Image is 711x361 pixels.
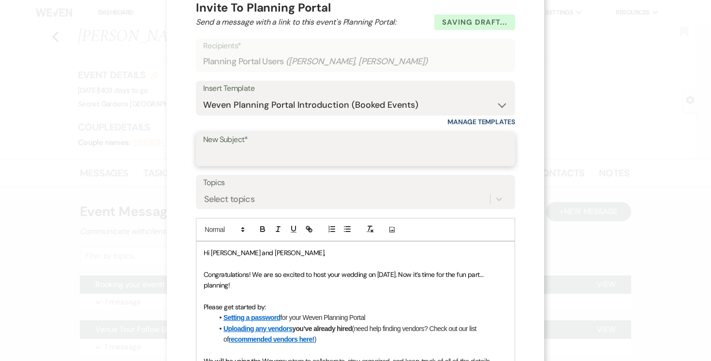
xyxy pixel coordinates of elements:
[228,335,314,343] a: recommended vendors here!
[203,176,508,190] label: Topics
[281,314,366,321] span: for your Weven Planning Portal
[203,133,508,147] label: New Subject*
[203,52,508,71] div: Planning Portal Users
[203,40,508,52] p: Recipients*
[196,16,515,28] h2: Send a message with a link to this event's Planning Portal:
[286,55,429,68] span: ( [PERSON_NAME], [PERSON_NAME] )
[204,303,266,311] span: Please get started by:
[223,325,352,332] strong: you’ve already hired
[203,82,508,96] div: Insert Template
[447,117,515,126] a: Manage Templates
[204,248,325,257] span: Hi [PERSON_NAME] and [PERSON_NAME],
[223,325,478,343] span: (need help finding vendors? Check out our list of
[434,14,515,30] span: Saving draft...
[204,193,254,206] div: Select topics
[204,270,485,289] span: Congratulations! We are so excited to host your wedding on [DATE]. Now it’s time for the fun part...
[223,314,281,321] a: Setting a password
[314,335,316,343] span: )
[223,325,292,332] a: Uploading any vendors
